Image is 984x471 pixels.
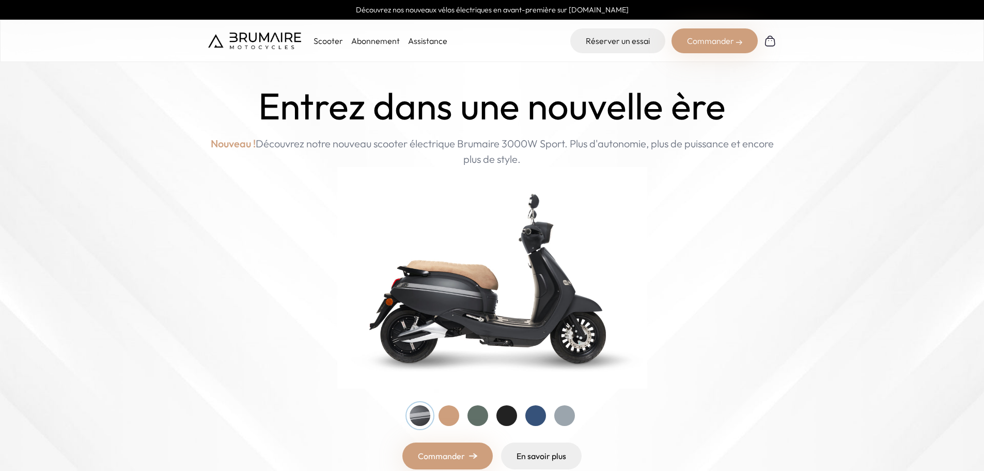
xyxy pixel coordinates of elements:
a: Abonnement [351,36,400,46]
img: Panier [764,35,776,47]
span: Nouveau ! [211,136,256,151]
img: Brumaire Motocycles [208,33,301,49]
a: Assistance [408,36,447,46]
img: right-arrow.png [469,453,477,459]
p: Scooter [314,35,343,47]
p: Découvrez notre nouveau scooter électrique Brumaire 3000W Sport. Plus d'autonomie, plus de puissa... [208,136,776,167]
img: right-arrow-2.png [736,39,742,45]
a: Commander [402,443,493,469]
h1: Entrez dans une nouvelle ère [258,85,726,128]
div: Commander [671,28,758,53]
a: En savoir plus [501,443,582,469]
a: Réserver un essai [570,28,665,53]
